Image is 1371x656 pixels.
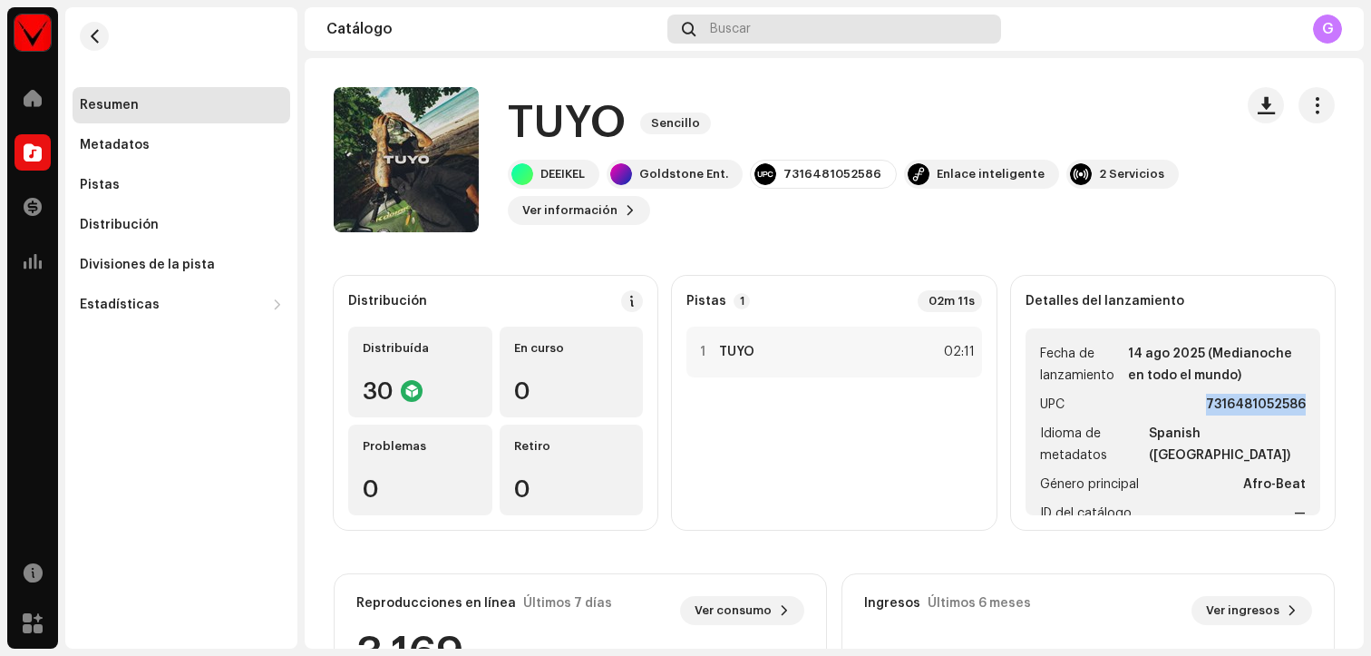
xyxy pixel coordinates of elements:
[508,196,650,225] button: Ver información
[80,218,159,232] div: Distribución
[1040,474,1139,495] span: Género principal
[15,15,51,51] img: 965abd8d-6f4a-46fb-bcac-6c79d124f280
[73,247,290,283] re-m-nav-item: Divisiones de la pista
[1206,394,1306,416] strong: 7316481052586
[514,341,629,356] div: En curso
[363,341,478,356] div: Distribuída
[1040,503,1132,524] span: ID del catálogo
[639,167,728,181] div: Goldstone Ent.
[522,192,617,229] span: Ver información
[1149,423,1306,466] strong: Spanish ([GEOGRAPHIC_DATA])
[73,167,290,203] re-m-nav-item: Pistas
[734,293,750,309] p-badge: 1
[73,87,290,123] re-m-nav-item: Resumen
[80,298,160,312] div: Estadísticas
[695,592,772,629] span: Ver consumo
[363,439,478,454] div: Problemas
[73,207,290,243] re-m-nav-item: Distribución
[356,596,516,611] div: Reproducciones en línea
[1206,592,1279,629] span: Ver ingresos
[514,439,629,454] div: Retiro
[523,596,612,611] div: Últimos 7 días
[686,294,726,308] strong: Pistas
[1099,167,1164,181] div: 2 Servicios
[326,22,660,36] div: Catálogo
[864,596,920,611] div: Ingresos
[1128,343,1307,387] strong: 14 ago 2025 (Medianoche en todo el mundo)
[710,22,751,36] span: Buscar
[640,113,711,134] span: Sencillo
[1313,15,1342,44] div: G
[1294,503,1306,524] strong: —
[540,167,585,181] div: DEEIKEL
[1026,294,1184,308] strong: Detalles del lanzamiento
[1040,394,1065,416] span: UPC
[73,127,290,163] re-m-nav-item: Metadatos
[80,178,120,192] div: Pistas
[680,596,804,625] button: Ver consumo
[928,596,1031,611] div: Últimos 6 meses
[80,138,150,152] div: Metadatos
[783,167,881,181] div: 7316481052586
[348,294,427,308] div: Distribución
[918,290,982,312] div: 02m 11s
[1243,474,1306,495] strong: Afro-Beat
[1191,596,1312,625] button: Ver ingresos
[508,94,626,152] h1: TUYO
[937,167,1045,181] div: Enlace inteligente
[80,258,215,272] div: Divisiones de la pista
[73,287,290,323] re-m-nav-dropdown: Estadísticas
[1040,343,1124,387] span: Fecha de lanzamiento
[719,345,754,359] strong: TUYO
[80,98,139,113] div: Resumen
[935,341,975,363] div: 02:11
[1040,423,1145,466] span: Idioma de metadatos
